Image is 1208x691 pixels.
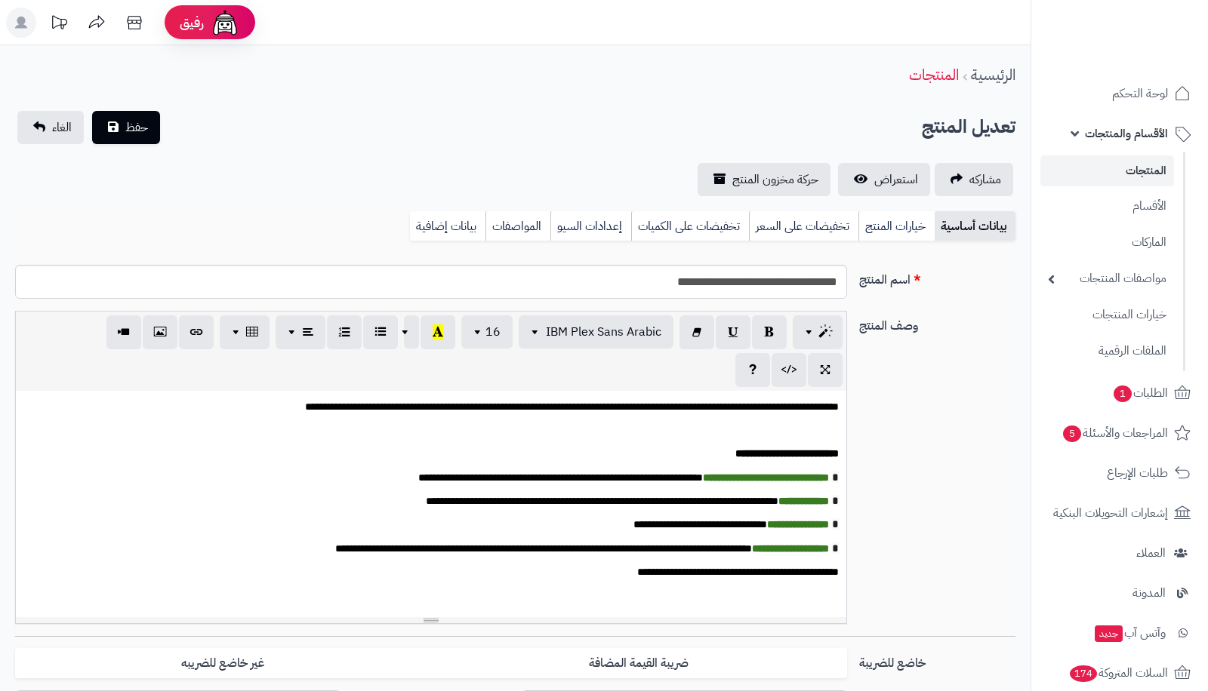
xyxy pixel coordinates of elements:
[1095,625,1123,642] span: جديد
[631,211,749,241] a: تخفيضات على الكميات
[1107,462,1168,484] span: طلبات الإرجاع
[431,648,847,679] label: ضريبة القيمة المضافة
[853,265,1022,289] label: اسم المنتج
[485,211,550,241] a: المواصفات
[1062,422,1168,444] span: المراجعات والأسئلة
[922,112,1015,143] h2: تعديل المنتج
[1040,655,1199,691] a: السلات المتروكة174
[853,648,1022,672] label: خاضع للضريبة
[1040,375,1199,411] a: الطلبات1
[971,63,1015,86] a: الرئيسية
[180,14,204,32] span: رفيق
[1040,226,1174,259] a: الماركات
[1053,502,1168,524] span: إشعارات التحويلات البنكية
[1040,535,1199,571] a: العملاء
[1105,40,1194,72] img: logo-2.png
[935,211,1015,241] a: بيانات أساسية
[52,118,72,137] span: الغاء
[1093,622,1166,643] span: وآتس آب
[1040,299,1174,331] a: خيارات المنتجات
[125,118,148,137] span: حفظ
[969,170,1001,189] span: مشاركه
[874,170,918,189] span: استعراض
[698,163,830,196] a: حركة مخزون المنتج
[749,211,858,241] a: تخفيضات على السعر
[1040,495,1199,531] a: إشعارات التحويلات البنكية
[935,163,1013,196] a: مشاركه
[1040,190,1174,223] a: الأقسام
[1063,425,1081,442] span: 5
[40,8,78,41] a: تحديثات المنصة
[1040,415,1199,451] a: المراجعات والأسئلة5
[1112,382,1168,404] span: الطلبات
[461,315,513,349] button: 16
[1040,615,1199,651] a: وآتس آبجديد
[519,315,673,349] button: IBM Plex Sans Arabic
[546,323,661,341] span: IBM Plex Sans Arabic
[838,163,930,196] a: استعراض
[15,648,431,679] label: غير خاضع للضريبه
[410,211,485,241] a: بيانات إضافية
[1085,123,1168,144] span: الأقسام والمنتجات
[1114,385,1132,402] span: 1
[1040,75,1199,112] a: لوحة التحكم
[1068,662,1168,683] span: السلات المتروكة
[1040,575,1199,611] a: المدونة
[1040,263,1174,295] a: مواصفات المنتجات
[858,211,935,241] a: خيارات المنتج
[1040,455,1199,491] a: طلبات الإرجاع
[210,8,240,38] img: ai-face.png
[853,311,1022,335] label: وصف المنتج
[1070,665,1097,682] span: 174
[485,323,501,341] span: 16
[550,211,631,241] a: إعدادات السيو
[17,111,84,144] a: الغاء
[1132,582,1166,603] span: المدونة
[1136,542,1166,564] span: العملاء
[909,63,959,86] a: المنتجات
[1112,83,1168,104] span: لوحة التحكم
[1040,335,1174,367] a: الملفات الرقمية
[92,111,160,144] button: حفظ
[1040,155,1174,186] a: المنتجات
[732,170,818,189] span: حركة مخزون المنتج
